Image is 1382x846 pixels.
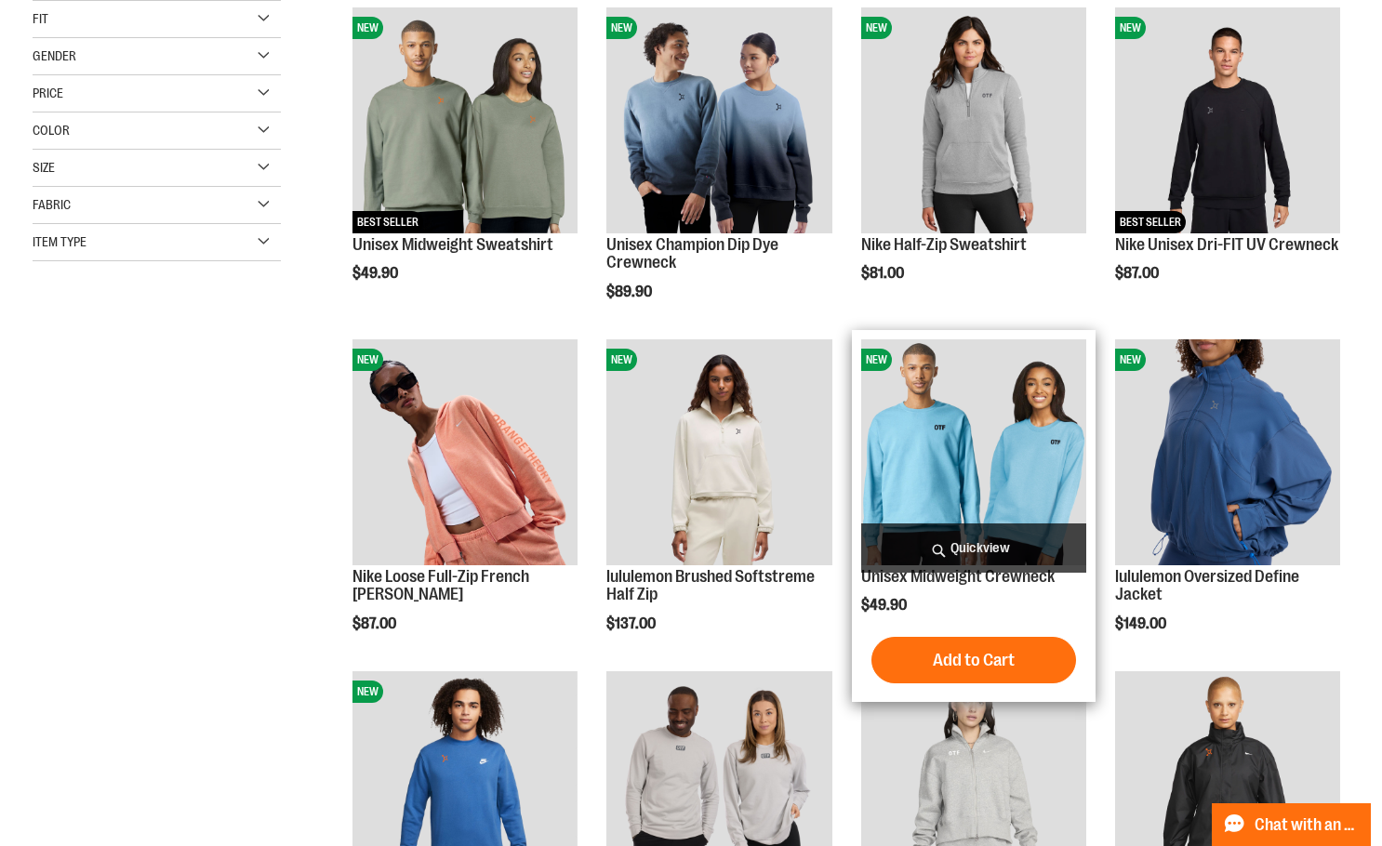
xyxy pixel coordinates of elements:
[1115,17,1146,39] span: NEW
[352,339,578,567] a: Nike Loose Full-Zip French Terry HoodieNEW
[33,234,86,249] span: Item Type
[861,339,1086,567] a: Unisex Midweight CrewneckNEW
[352,235,553,254] a: Unisex Midweight Sweatshirt
[1115,339,1340,567] a: lululemon Oversized Define JacketNEW
[352,265,401,282] span: $49.90
[606,235,778,272] a: Unisex Champion Dip Dye Crewneck
[597,330,841,680] div: product
[861,597,910,614] span: $49.90
[352,339,578,564] img: Nike Loose Full-Zip French Terry Hoodie
[352,211,423,233] span: BEST SELLER
[352,7,578,232] img: Unisex Midweight Sweatshirt
[861,265,907,282] span: $81.00
[861,349,892,371] span: NEW
[852,330,1096,702] div: product
[1115,567,1299,604] a: lululemon Oversized Define Jacket
[352,7,578,235] a: Unisex Midweight SweatshirtNEWBEST SELLER
[606,7,831,232] img: Unisex Champion Dip Dye Crewneck
[352,349,383,371] span: NEW
[1115,265,1162,282] span: $87.00
[352,681,383,703] span: NEW
[861,17,892,39] span: NEW
[606,339,831,564] img: lululemon Brushed Softstreme Half Zip
[606,17,637,39] span: NEW
[606,349,637,371] span: NEW
[1255,816,1360,834] span: Chat with an Expert
[861,7,1086,235] a: Nike Half-Zip SweatshirtNEW
[343,330,587,680] div: product
[861,523,1086,573] a: Quickview
[1115,235,1338,254] a: Nike Unisex Dri-FIT UV Crewneck
[1115,7,1340,232] img: Nike Unisex Dri-FIT UV Crewneck
[1212,803,1372,846] button: Chat with an Expert
[352,17,383,39] span: NEW
[1115,615,1169,632] span: $149.00
[33,197,71,212] span: Fabric
[606,284,655,300] span: $89.90
[33,48,76,63] span: Gender
[33,160,55,175] span: Size
[1115,211,1186,233] span: BEST SELLER
[1115,339,1340,564] img: lululemon Oversized Define Jacket
[1115,7,1340,235] a: Nike Unisex Dri-FIT UV CrewneckNEWBEST SELLER
[1106,330,1349,680] div: product
[352,615,399,632] span: $87.00
[33,86,63,100] span: Price
[606,567,815,604] a: lululemon Brushed Softstreme Half Zip
[861,235,1027,254] a: Nike Half-Zip Sweatshirt
[606,339,831,567] a: lululemon Brushed Softstreme Half ZipNEW
[606,615,658,632] span: $137.00
[1115,349,1146,371] span: NEW
[933,650,1015,670] span: Add to Cart
[33,11,48,26] span: Fit
[606,7,831,235] a: Unisex Champion Dip Dye CrewneckNEW
[861,7,1086,232] img: Nike Half-Zip Sweatshirt
[861,339,1086,564] img: Unisex Midweight Crewneck
[861,567,1055,586] a: Unisex Midweight Crewneck
[33,123,70,138] span: Color
[352,567,529,604] a: Nike Loose Full-Zip French [PERSON_NAME]
[871,637,1076,683] button: Add to Cart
